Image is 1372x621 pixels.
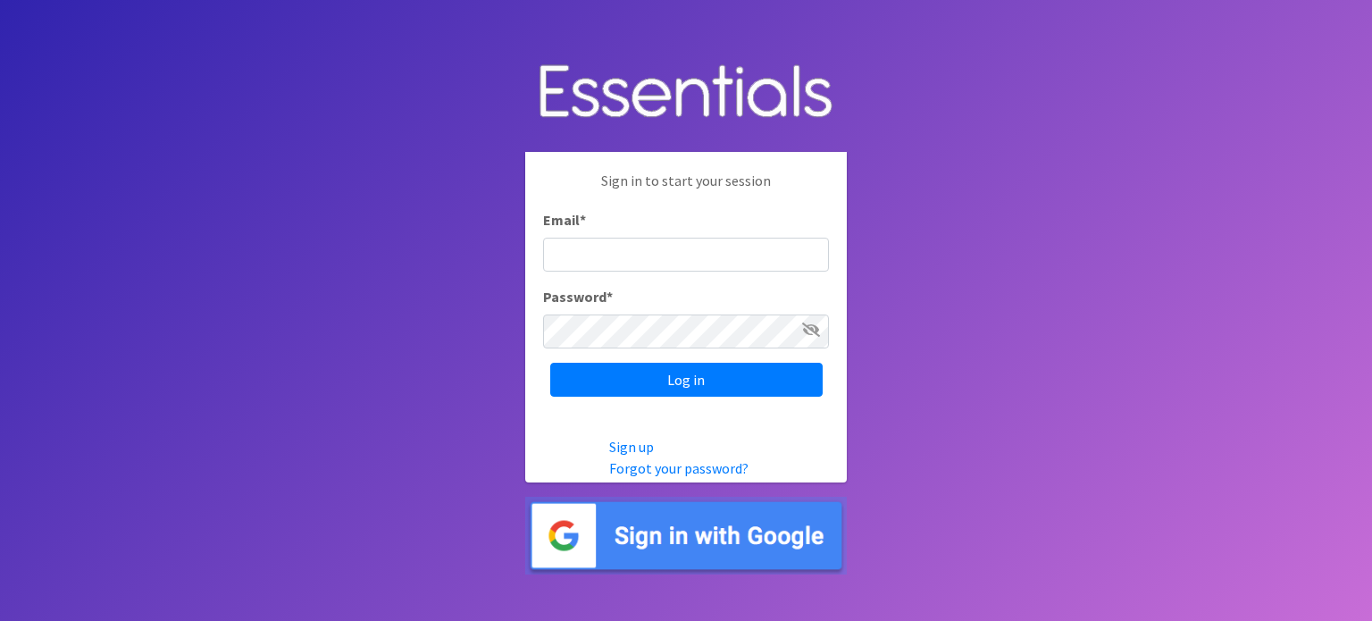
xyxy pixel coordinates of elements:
[609,438,654,456] a: Sign up
[550,363,823,397] input: Log in
[607,288,613,306] abbr: required
[543,286,613,307] label: Password
[525,46,847,138] img: Human Essentials
[543,170,829,209] p: Sign in to start your session
[580,211,586,229] abbr: required
[609,459,749,477] a: Forgot your password?
[525,497,847,575] img: Sign in with Google
[543,209,586,231] label: Email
